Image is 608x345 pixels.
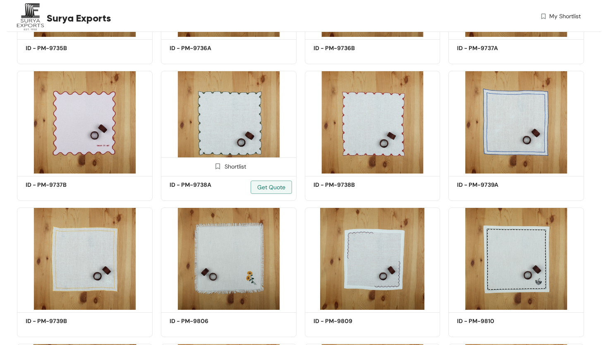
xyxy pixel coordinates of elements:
[314,181,384,189] h5: ID - PM-9738B
[448,71,584,173] img: 16504f5e-251d-4906-86a9-409f65963dd2
[26,44,96,53] h5: ID - PM-9735B
[17,71,153,173] img: e4ef92b2-9351-473b-a972-37071ebfa10f
[161,207,297,310] img: 408c6c2f-04c7-4831-9fad-1eafa8318b92
[26,181,96,189] h5: ID - PM-9737B
[26,317,96,326] h5: ID - PM-9739B
[161,71,297,173] img: 267c40d4-b4c9-420b-93b9-7db2881b985c
[170,317,240,326] h5: ID - PM-9806
[457,317,527,326] h5: ID - PM-9810
[457,181,527,189] h5: ID - PM-9739A
[314,317,384,326] h5: ID - PM-9809
[17,207,153,310] img: afb8af7f-0691-4f68-a100-6a400b236416
[211,162,246,170] div: Shortlist
[448,207,584,310] img: 9fd4b053-c77a-41c5-9393-a078d184a7b8
[251,181,292,194] button: Get Quote
[214,162,222,170] img: Shortlist
[540,12,547,21] img: wishlist
[549,12,581,21] span: My Shortlist
[170,181,240,189] h5: ID - PM-9738A
[257,183,285,192] span: Get Quote
[457,44,527,53] h5: ID - PM-9737A
[305,207,440,310] img: 3fe3288b-b75b-4401-bd9b-d84a15ffc8e4
[170,44,240,53] h5: ID - PM-9736A
[17,3,44,30] img: Buyer Portal
[47,11,111,26] span: Surya Exports
[305,71,440,173] img: 7d0b5f6f-8645-4e7a-b2e0-7ebcccc134fe
[314,44,384,53] h5: ID - PM-9736B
